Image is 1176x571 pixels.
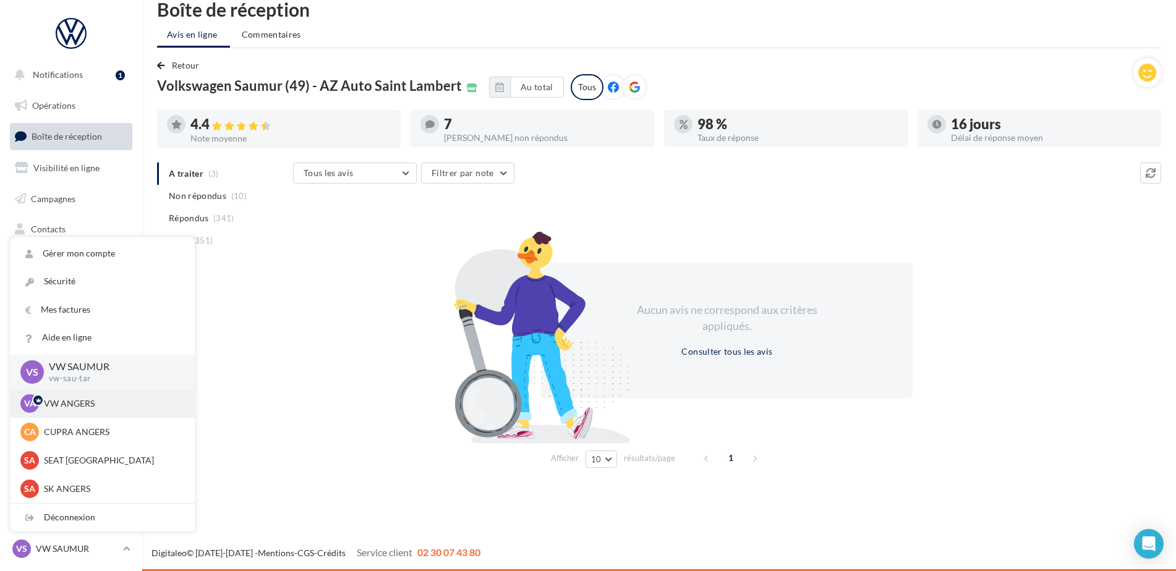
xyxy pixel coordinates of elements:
span: Retour [172,60,200,70]
span: 10 [591,454,602,464]
a: Digitaleo [151,548,187,558]
span: Boîte de réception [32,131,102,142]
span: (351) [192,235,213,245]
span: VS [26,365,38,379]
a: Aide en ligne [11,324,195,352]
div: 7 [444,117,644,131]
span: 02 30 07 43 80 [417,546,480,558]
button: Au total [489,77,564,98]
div: Note moyenne [190,134,391,143]
span: 1 [721,448,741,468]
button: Notifications 1 [7,62,130,88]
span: (341) [213,213,234,223]
span: Afficher [551,452,579,464]
span: Visibilité en ligne [33,163,100,173]
button: 10 [586,450,617,468]
span: Commentaires [242,28,301,41]
a: Crédits [317,548,346,558]
a: PLV et print personnalisable [7,308,135,345]
span: SA [24,454,35,467]
p: SEAT [GEOGRAPHIC_DATA] [44,454,180,467]
p: VW ANGERS [44,397,180,410]
button: Filtrer par note [421,163,514,184]
span: Non répondus [169,190,226,202]
span: VS [16,543,27,555]
span: Campagnes [31,193,75,203]
a: Boîte de réception [7,123,135,150]
span: (10) [231,191,247,201]
span: Tous les avis [304,167,354,178]
a: Calendrier [7,278,135,304]
span: Service client [357,546,412,558]
div: 4.4 [190,117,391,132]
a: Médiathèque [7,247,135,273]
span: Notifications [33,69,83,80]
span: Tous [169,234,187,247]
span: CA [24,426,36,438]
p: CUPRA ANGERS [44,426,180,438]
a: Sécurité [11,268,195,295]
div: Aucun avis ne correspond aux critères appliqués. [621,302,833,334]
a: CGS [297,548,314,558]
span: Volkswagen Saumur (49) - AZ Auto Saint Lambert [157,79,462,93]
span: Opérations [32,100,75,111]
a: Mentions [258,548,294,558]
a: Visibilité en ligne [7,155,135,181]
p: VW SAUMUR [49,360,175,374]
div: Délai de réponse moyen [951,133,1151,142]
a: Campagnes DataOnDemand [7,350,135,386]
span: VA [24,397,36,410]
button: Consulter tous les avis [676,344,777,359]
button: Tous les avis [293,163,417,184]
p: SK ANGERS [44,483,180,495]
a: Opérations [7,93,135,119]
div: 16 jours [951,117,1151,131]
a: Contacts [7,216,135,242]
div: Tous [571,74,603,100]
span: résultats/page [624,452,675,464]
span: © [DATE]-[DATE] - - - [151,548,480,558]
div: [PERSON_NAME] non répondus [444,133,644,142]
a: Campagnes [7,186,135,212]
p: VW SAUMUR [36,543,118,555]
div: 1 [116,70,125,80]
span: SA [24,483,35,495]
div: Déconnexion [11,504,195,531]
span: Répondus [169,212,209,224]
a: VS VW SAUMUR [10,537,132,560]
a: Gérer mon compte [11,240,195,268]
div: Taux de réponse [697,133,898,142]
button: Au total [510,77,564,98]
div: 98 % [697,117,898,131]
button: Retour [157,58,205,73]
a: Mes factures [11,296,195,324]
p: vw-sau-tar [49,373,175,384]
span: Contacts [31,224,66,234]
div: Open Intercom Messenger [1134,529,1164,559]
